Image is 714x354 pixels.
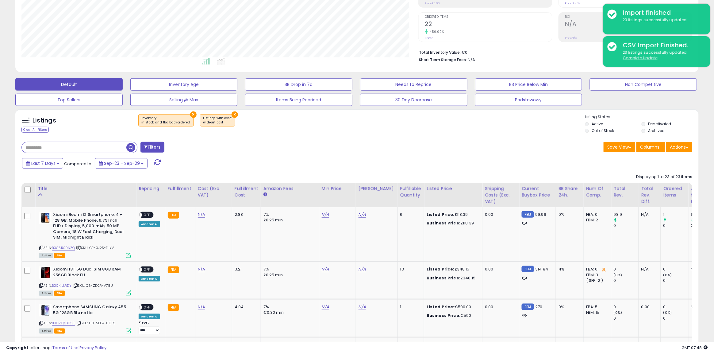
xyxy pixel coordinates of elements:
[53,212,128,242] b: Xiaomi Redmi 12 Smartphone, 4 + 128 GB, Mobile Phone, 6.79 Inch FHD+ Display, 5,000 mAh, 50 MP Ca...
[39,212,52,224] img: 31FbHQ4VsDL._SL40_.jpg
[640,144,660,150] span: Columns
[559,212,579,217] div: 0%
[203,120,232,125] div: without cost
[522,211,534,218] small: FBM
[663,310,672,315] small: (0%)
[39,304,131,333] div: ASIN:
[130,94,238,106] button: Selling @ Max
[663,185,686,198] div: Ordered Items
[39,291,53,296] span: All listings currently available for purchase on Amazon
[586,266,606,272] div: FBA: 0
[39,329,53,334] span: All listings currently available for purchase on Amazon
[360,78,467,91] button: Needs to Reprice
[614,185,636,198] div: Total Rev.
[263,217,314,223] div: £0.25 min
[39,266,131,295] div: ASIN:
[592,128,614,133] label: Out of Stock
[263,272,314,278] div: £0.25 min
[522,304,534,310] small: FBM
[38,185,133,192] div: Title
[559,304,579,310] div: 0%
[54,253,65,258] span: FBA
[565,21,692,29] h2: N/A
[522,185,553,198] div: Current Buybox Price
[95,158,148,169] button: Sep-23 - Sep-29
[198,304,205,310] a: N/A
[590,78,697,91] button: Non Competitive
[427,212,478,217] div: £118.39
[641,266,656,272] div: N/A
[586,212,606,217] div: FBA: 0
[663,223,688,228] div: 0
[427,220,460,226] b: Business Price:
[15,78,123,91] button: Default
[428,29,444,34] small: 450.00%
[235,185,258,198] div: Fulfillment Cost
[614,212,639,217] div: 98.9
[6,345,29,351] strong: Copyright
[232,111,238,118] button: ×
[663,266,688,272] div: 0
[425,15,552,19] span: Ordered Items
[400,185,421,198] div: Fulfillable Quantity
[641,212,656,217] div: N/A
[485,266,514,272] div: 0.00
[359,266,366,272] a: N/A
[359,185,395,192] div: [PERSON_NAME]
[39,253,53,258] span: All listings currently available for purchase on Amazon
[559,266,579,272] div: 4%
[198,185,229,198] div: Cost (Exc. VAT)
[641,304,656,310] div: 0.00
[168,266,179,273] small: FBA
[485,185,516,205] div: Shipping Costs (Exc. VAT)
[190,111,197,118] button: ×
[39,212,131,257] div: ASIN:
[663,212,688,217] div: 1
[39,266,52,279] img: 31s5Ngz9BuL._SL40_.jpg
[425,2,440,5] small: Prev: €0.00
[21,127,49,133] div: Clear All Filters
[263,266,314,272] div: 7%
[139,321,160,334] div: Preset:
[468,57,475,63] span: N/A
[691,304,711,310] div: N/A
[427,220,478,226] div: £118.39
[475,94,582,106] button: Podstawowy
[427,275,478,281] div: £348.15
[475,78,582,91] button: BB Price Below Min
[54,329,65,334] span: FBA
[618,8,706,17] div: Import finished
[168,212,179,219] small: FBA
[427,313,460,318] b: Business Price:
[139,185,163,192] div: Repricing
[104,160,140,166] span: Sep-23 - Sep-29
[139,314,160,319] div: Amazon AI
[139,276,160,282] div: Amazon AI
[400,266,419,272] div: 13
[565,36,577,40] small: Prev: N/A
[203,116,232,125] span: Listings with cost :
[139,221,160,227] div: Amazon AI
[614,310,622,315] small: (0%)
[425,36,434,40] small: Prev: 4
[52,245,75,251] a: B0C5RS9NZQ
[360,94,467,106] button: 30 Day Decrease
[585,114,699,120] p: Listing States:
[79,345,106,351] a: Privacy Policy
[245,78,352,91] button: BB Drop in 7d
[322,185,353,192] div: Min Price
[6,345,106,351] div: seller snap | |
[663,278,688,283] div: 0
[52,345,79,351] a: Terms of Use
[142,120,190,125] div: in stock and fba backordered
[663,273,672,278] small: (0%)
[53,304,128,317] b: Smartphone SAMSUNG Galaxy A55 5G 128GB Blu notte
[425,21,552,29] h2: 22
[419,57,467,62] b: Short Term Storage Fees:
[586,310,606,315] div: FBM: 15
[359,304,366,310] a: N/A
[427,313,478,318] div: €590
[663,304,688,310] div: 0
[31,160,56,166] span: Last 7 Days
[76,245,114,250] span: | SKU: GF-0J25-FJYV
